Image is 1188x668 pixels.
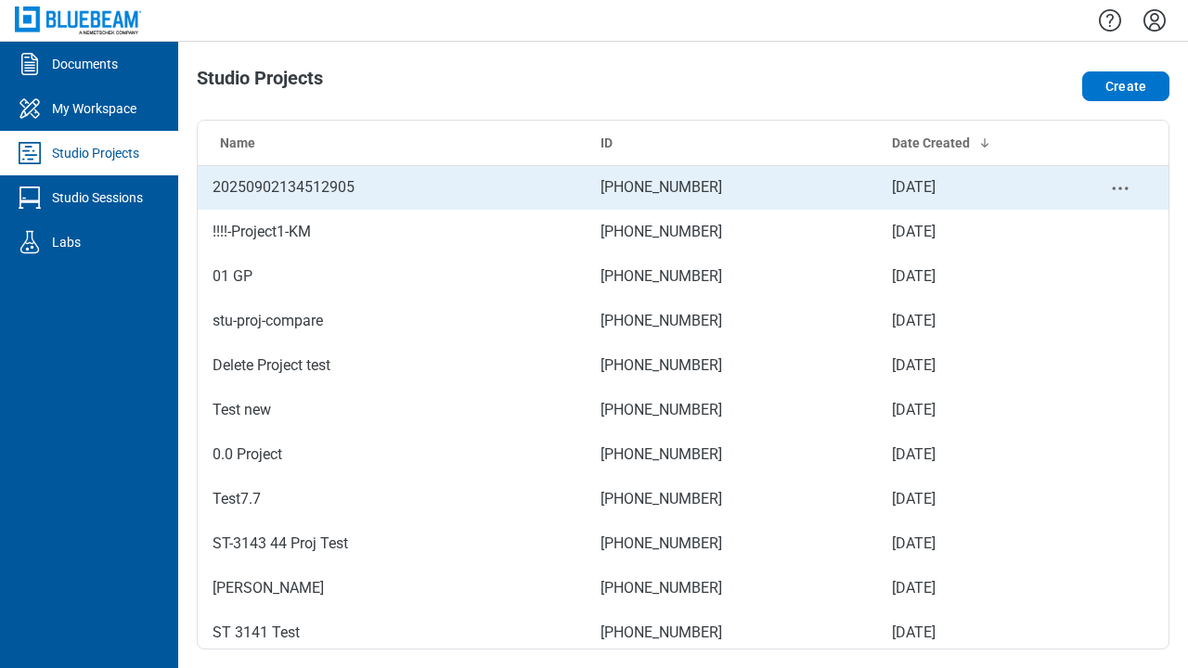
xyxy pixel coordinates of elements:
[198,566,586,610] td: [PERSON_NAME]
[586,521,877,566] td: [PHONE_NUMBER]
[586,343,877,388] td: [PHONE_NUMBER]
[198,610,586,655] td: ST 3141 Test
[198,254,586,299] td: 01 GP
[15,49,45,79] svg: Documents
[586,477,877,521] td: [PHONE_NUMBER]
[15,227,45,257] svg: Labs
[198,165,586,210] td: 20250902134512905
[52,99,136,118] div: My Workspace
[52,188,143,207] div: Studio Sessions
[15,138,45,168] svg: Studio Projects
[198,210,586,254] td: !!!!-Project1-KM
[198,521,586,566] td: ST-3143 44 Proj Test
[198,388,586,432] td: Test new
[1082,71,1169,101] button: Create
[586,210,877,254] td: [PHONE_NUMBER]
[52,144,139,162] div: Studio Projects
[586,165,877,210] td: [PHONE_NUMBER]
[15,94,45,123] svg: My Workspace
[877,299,1071,343] td: [DATE]
[586,610,877,655] td: [PHONE_NUMBER]
[892,134,1056,152] div: Date Created
[197,68,323,97] h1: Studio Projects
[877,165,1071,210] td: [DATE]
[1140,5,1169,36] button: Settings
[1109,177,1131,199] button: project-actions-menu
[586,299,877,343] td: [PHONE_NUMBER]
[52,233,81,251] div: Labs
[15,6,141,33] img: Bluebeam, Inc.
[52,55,118,73] div: Documents
[586,388,877,432] td: [PHONE_NUMBER]
[15,183,45,212] svg: Studio Sessions
[198,343,586,388] td: Delete Project test
[877,566,1071,610] td: [DATE]
[586,566,877,610] td: [PHONE_NUMBER]
[198,299,586,343] td: stu-proj-compare
[877,521,1071,566] td: [DATE]
[877,432,1071,477] td: [DATE]
[198,477,586,521] td: Test7.7
[586,254,877,299] td: [PHONE_NUMBER]
[877,343,1071,388] td: [DATE]
[877,477,1071,521] td: [DATE]
[586,432,877,477] td: [PHONE_NUMBER]
[600,134,862,152] div: ID
[198,432,586,477] td: 0.0 Project
[877,610,1071,655] td: [DATE]
[877,210,1071,254] td: [DATE]
[877,388,1071,432] td: [DATE]
[877,254,1071,299] td: [DATE]
[220,134,571,152] div: Name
